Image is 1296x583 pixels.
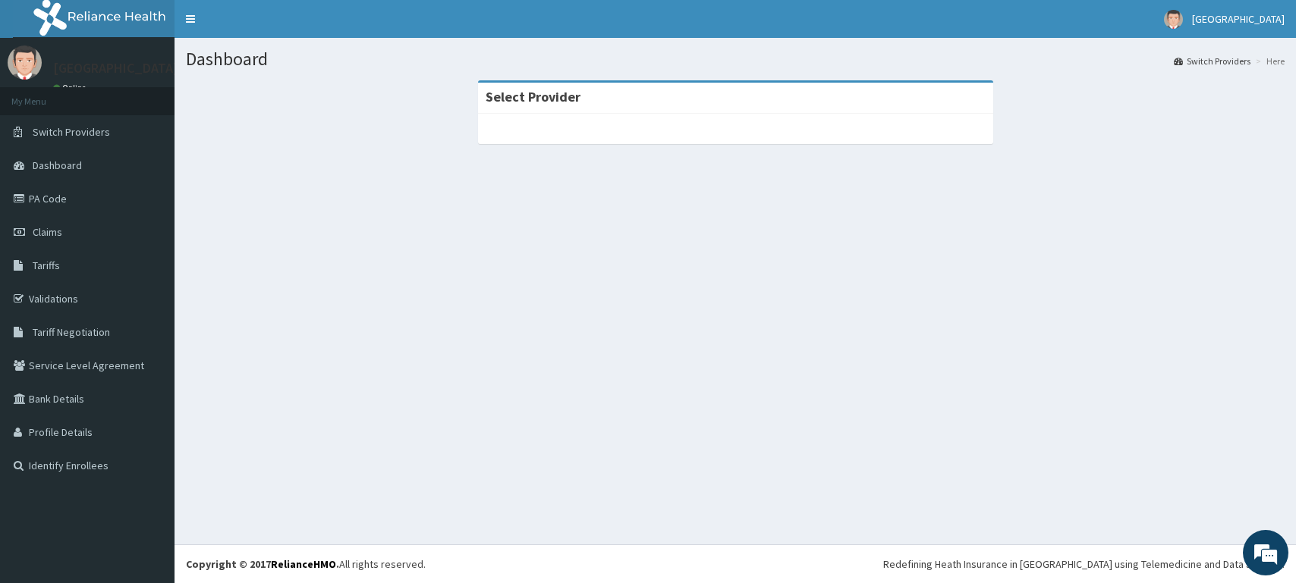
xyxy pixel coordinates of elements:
[186,557,339,571] strong: Copyright © 2017 .
[33,325,110,339] span: Tariff Negotiation
[486,88,580,105] strong: Select Provider
[1192,12,1285,26] span: [GEOGRAPHIC_DATA]
[1252,55,1285,67] li: Here
[1164,10,1183,29] img: User Image
[8,45,42,80] img: User Image
[175,544,1296,583] footer: All rights reserved.
[33,225,62,239] span: Claims
[33,259,60,272] span: Tariffs
[33,158,82,172] span: Dashboard
[1174,55,1250,67] a: Switch Providers
[271,557,336,571] a: RelianceHMO
[53,61,178,75] p: [GEOGRAPHIC_DATA]
[186,49,1285,69] h1: Dashboard
[33,125,110,139] span: Switch Providers
[53,83,90,93] a: Online
[883,556,1285,572] div: Redefining Heath Insurance in [GEOGRAPHIC_DATA] using Telemedicine and Data Science!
